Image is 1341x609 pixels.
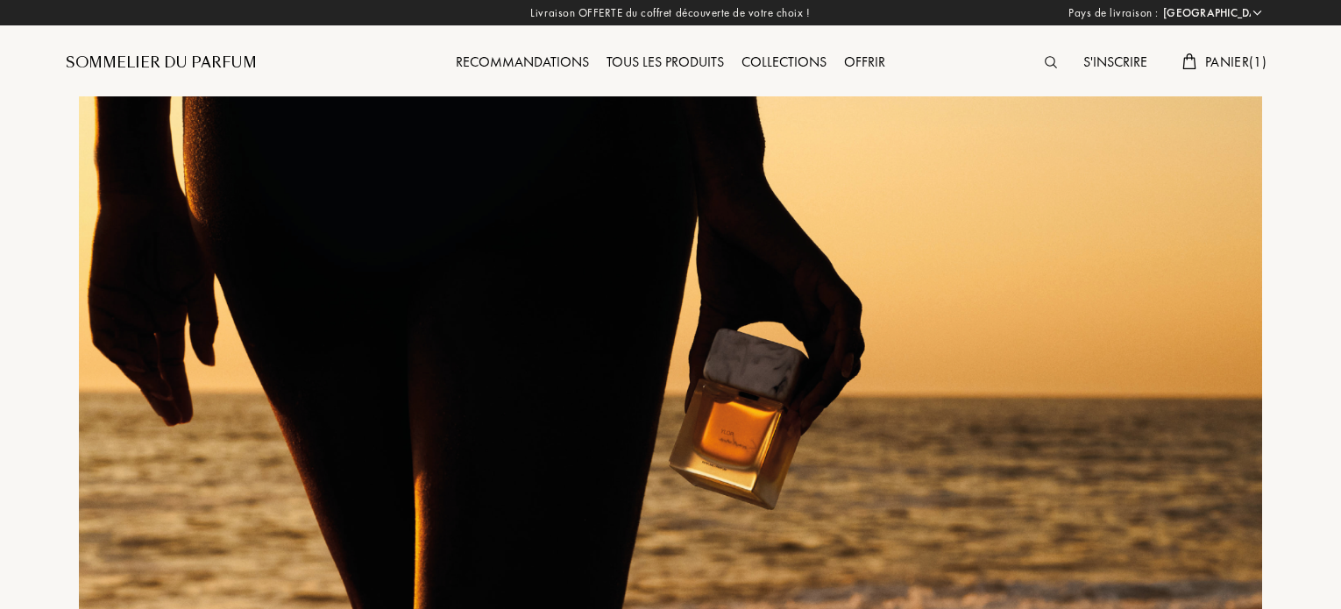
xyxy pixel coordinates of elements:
[598,52,733,74] div: Tous les produits
[733,53,835,71] a: Collections
[598,53,733,71] a: Tous les produits
[1182,53,1196,69] img: cart.svg
[835,53,894,71] a: Offrir
[1205,53,1266,71] span: Panier ( 1 )
[447,53,598,71] a: Recommandations
[1075,53,1156,71] a: S'inscrire
[1068,4,1159,22] span: Pays de livraison :
[1045,56,1057,68] img: search_icn.svg
[66,53,257,74] a: Sommelier du Parfum
[1075,52,1156,74] div: S'inscrire
[835,52,894,74] div: Offrir
[447,52,598,74] div: Recommandations
[733,52,835,74] div: Collections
